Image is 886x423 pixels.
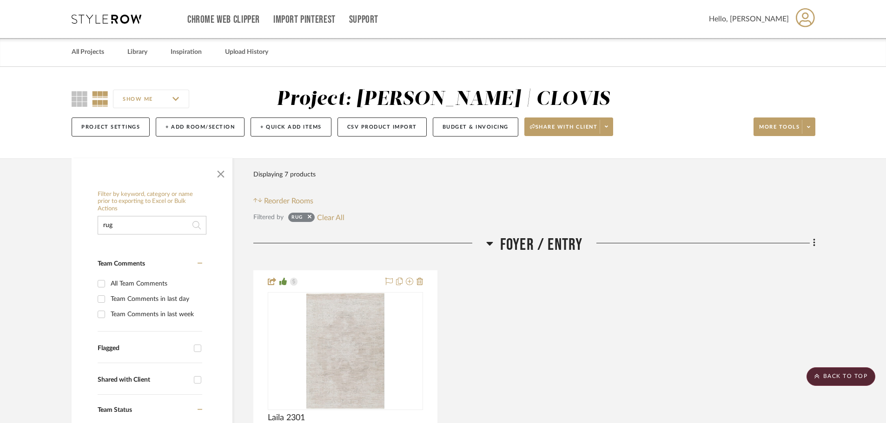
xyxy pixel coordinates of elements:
a: Support [349,16,378,24]
a: Inspiration [171,46,202,59]
button: Clear All [317,211,344,223]
span: Team Comments [98,260,145,267]
span: Laila 2301 [268,413,305,423]
a: All Projects [72,46,104,59]
button: Reorder Rooms [253,195,313,207]
button: + Add Room/Section [156,117,245,137]
div: Flagged [98,345,189,352]
div: Shared with Client [98,376,189,384]
div: Filtered by [253,212,284,222]
a: Chrome Web Clipper [187,16,260,24]
div: Displaying 7 products [253,165,316,184]
img: Laila 2301 [306,293,385,409]
span: Team Status [98,407,132,413]
span: Foyer / Entry [500,235,583,255]
div: 0 [268,293,423,410]
button: CSV Product Import [337,117,427,137]
div: Project: [PERSON_NAME] | CLOVIS [277,90,610,109]
div: rug [291,214,303,223]
input: Search within 7 results [98,216,206,234]
span: Reorder Rooms [264,195,313,207]
button: Project Settings [72,117,150,137]
button: More tools [754,117,815,136]
a: Upload History [225,46,268,59]
a: Import Pinterest [273,16,336,24]
a: Library [127,46,147,59]
div: Team Comments in last day [111,292,200,306]
button: Close [212,163,230,182]
h6: Filter by keyword, category or name prior to exporting to Excel or Bulk Actions [98,191,206,213]
button: Share with client [524,117,614,136]
button: Budget & Invoicing [433,117,518,137]
span: Share with client [530,124,598,137]
scroll-to-top-button: BACK TO TOP [807,367,875,386]
button: + Quick Add Items [251,117,331,137]
div: Team Comments in last week [111,307,200,322]
div: All Team Comments [111,276,200,291]
span: Hello, [PERSON_NAME] [709,13,789,25]
span: More tools [759,124,800,137]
